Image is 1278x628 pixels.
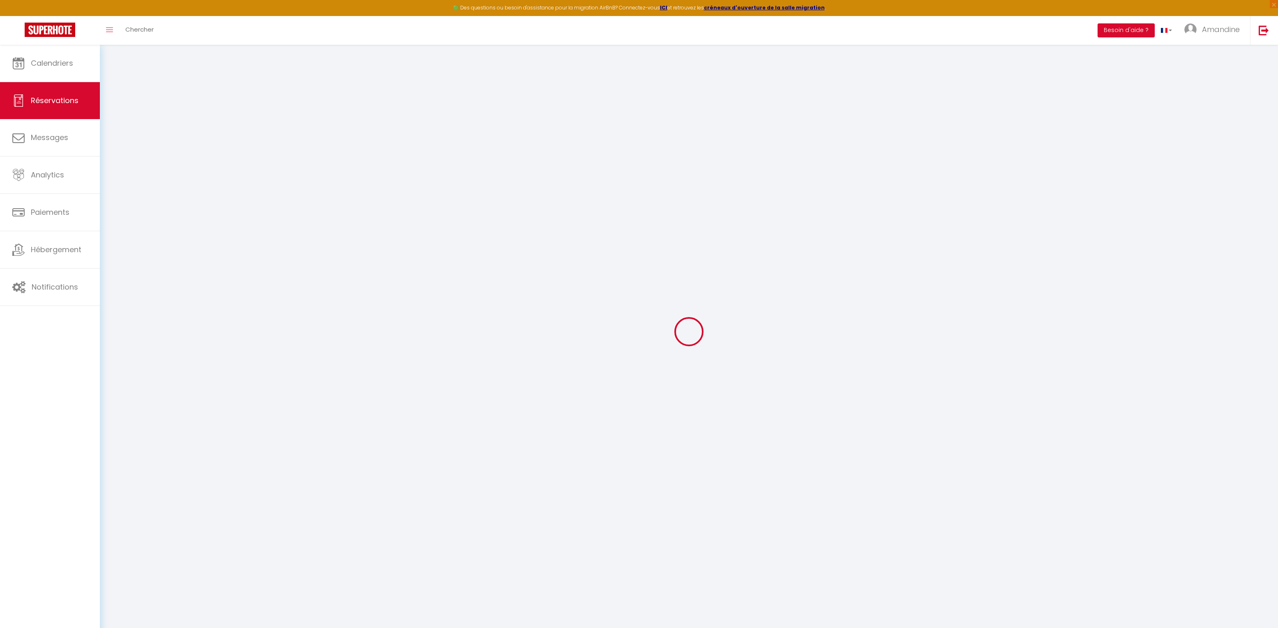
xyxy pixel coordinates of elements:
[704,4,825,11] a: créneaux d'ouverture de la salle migration
[1098,23,1155,37] button: Besoin d'aide ?
[1178,16,1250,45] a: ... Amandine
[1202,24,1240,35] span: Amandine
[119,16,160,45] a: Chercher
[31,207,69,217] span: Paiements
[32,282,78,292] span: Notifications
[125,25,154,34] span: Chercher
[31,95,78,106] span: Réservations
[7,3,31,28] button: Ouvrir le widget de chat LiveChat
[1259,25,1269,35] img: logout
[660,4,667,11] a: ICI
[25,23,75,37] img: Super Booking
[31,170,64,180] span: Analytics
[1184,23,1197,36] img: ...
[31,132,68,143] span: Messages
[31,58,73,68] span: Calendriers
[31,244,81,255] span: Hébergement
